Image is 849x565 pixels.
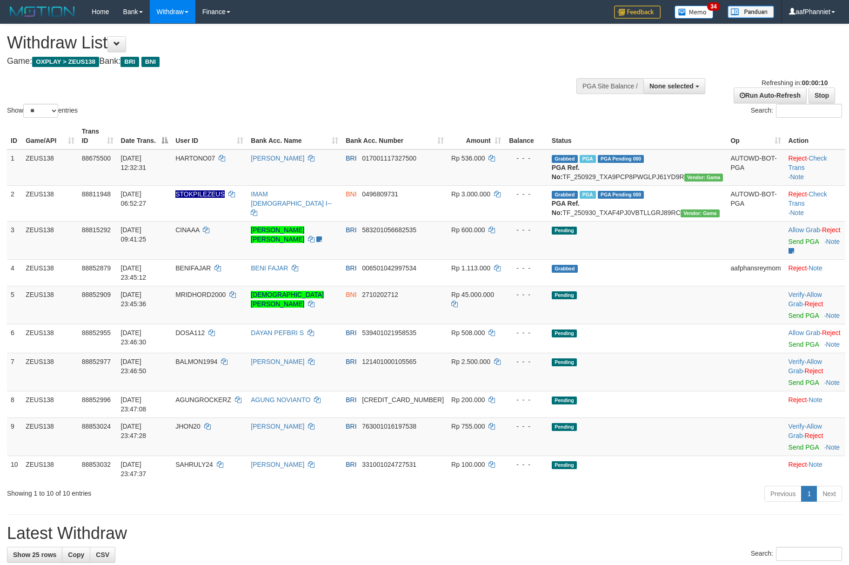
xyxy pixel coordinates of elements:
span: [DATE] 23:47:08 [121,396,147,413]
a: Reject [789,396,807,404]
a: [PERSON_NAME] [251,358,304,365]
td: · · [785,417,845,456]
a: Allow Grab [789,226,820,234]
th: User ID: activate to sort column ascending [172,123,247,149]
span: Pending [552,461,577,469]
span: [DATE] 23:45:12 [121,264,147,281]
div: - - - [508,263,544,273]
span: BRI [346,396,356,404]
span: Rp 3.000.000 [451,190,490,198]
span: · [789,226,822,234]
th: ID [7,123,22,149]
span: [DATE] 09:41:25 [121,226,147,243]
span: 88852955 [82,329,111,336]
span: · [789,329,822,336]
a: Check Trans [789,155,827,171]
span: 88675500 [82,155,111,162]
img: MOTION_logo.png [7,5,78,19]
a: Verify [789,291,805,298]
span: Copy 331001024727531 to clipboard [362,461,416,468]
a: Reject [789,461,807,468]
td: 10 [7,456,22,482]
span: Rp 100.000 [451,461,485,468]
span: DOSA112 [175,329,205,336]
span: BRI [346,358,356,365]
a: Note [809,461,822,468]
th: Trans ID: activate to sort column ascending [78,123,117,149]
span: BALMON1994 [175,358,217,365]
span: SAHRULY24 [175,461,213,468]
a: Send PGA [789,238,819,245]
span: 88852996 [82,396,111,404]
span: 88853032 [82,461,111,468]
a: Send PGA [789,444,819,451]
span: BRI [346,461,356,468]
span: Pending [552,423,577,431]
a: [PERSON_NAME] [251,155,304,162]
td: 2 [7,185,22,221]
th: Status [548,123,727,149]
th: Bank Acc. Name: activate to sort column ascending [247,123,342,149]
td: ZEUS138 [22,149,78,186]
b: PGA Ref. No: [552,164,580,181]
a: [DEMOGRAPHIC_DATA][PERSON_NAME] [251,291,324,308]
a: Note [826,238,840,245]
td: · · [785,185,845,221]
div: - - - [508,422,544,431]
a: Note [809,264,822,272]
a: Note [826,379,840,386]
th: Op: activate to sort column ascending [727,123,784,149]
span: 88815292 [82,226,111,234]
a: Verify [789,358,805,365]
a: Run Auto-Refresh [734,87,807,103]
label: Search: [751,547,842,561]
span: Copy 2710202712 to clipboard [362,291,398,298]
span: Rp 2.500.000 [451,358,490,365]
span: Nama rekening ada tanda titik/strip, harap diedit [175,190,225,198]
span: Copy 539401021958535 to clipboard [362,329,416,336]
th: Balance [505,123,548,149]
label: Search: [751,104,842,118]
span: 88852909 [82,291,111,298]
td: AUTOWD-BOT-PGA [727,185,784,221]
td: · · [785,353,845,391]
a: CSV [90,547,115,563]
span: Copy 0496809731 to clipboard [362,190,398,198]
span: OXPLAY > ZEUS138 [32,57,99,67]
th: Amount: activate to sort column ascending [448,123,505,149]
a: Note [826,312,840,319]
a: Allow Grab [789,291,822,308]
div: - - - [508,189,544,199]
a: Note [790,209,804,216]
a: Note [826,341,840,348]
span: Copy 121401000105565 to clipboard [362,358,416,365]
span: BRI [120,57,139,67]
span: Copy 583201056682535 to clipboard [362,226,416,234]
div: - - - [508,225,544,235]
span: Copy 763001016197538 to clipboard [362,423,416,430]
input: Search: [776,547,842,561]
span: [DATE] 23:45:36 [121,291,147,308]
button: None selected [643,78,705,94]
span: Show 25 rows [13,551,56,558]
a: BENI FAJAR [251,264,288,272]
span: Pending [552,227,577,235]
a: Note [809,396,822,404]
label: Show entries [7,104,78,118]
h1: Withdraw List [7,34,557,52]
span: Pending [552,291,577,299]
span: Rp 600.000 [451,226,485,234]
span: Refreshing in: [762,79,828,87]
span: [DATE] 23:46:50 [121,358,147,375]
span: Rp 508.000 [451,329,485,336]
span: BNI [346,190,356,198]
img: panduan.png [728,6,774,18]
a: Previous [764,486,802,502]
td: · · [785,149,845,186]
td: 6 [7,324,22,353]
td: aafphansreymom [727,259,784,286]
img: Button%20Memo.svg [675,6,714,19]
span: · [789,358,822,375]
span: 88811948 [82,190,111,198]
span: 34 [707,2,720,11]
